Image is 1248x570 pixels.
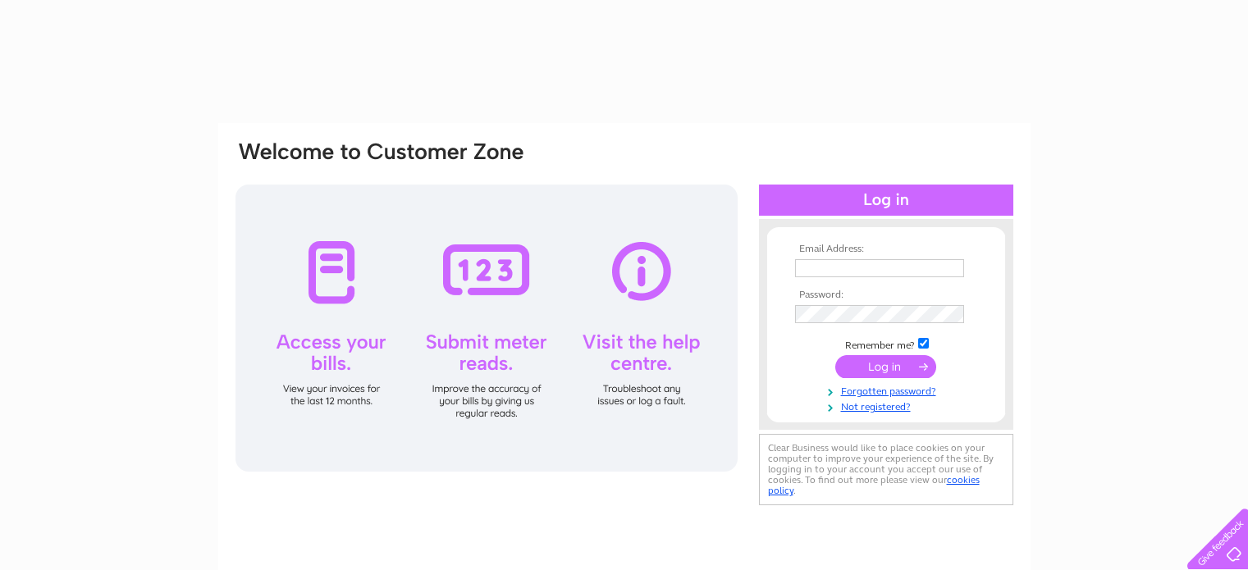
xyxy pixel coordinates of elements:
div: Clear Business would like to place cookies on your computer to improve your experience of the sit... [759,434,1013,505]
th: Password: [791,290,981,301]
input: Submit [835,355,936,378]
td: Remember me? [791,335,981,352]
a: cookies policy [768,474,980,496]
a: Not registered? [795,398,981,413]
th: Email Address: [791,244,981,255]
a: Forgotten password? [795,382,981,398]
